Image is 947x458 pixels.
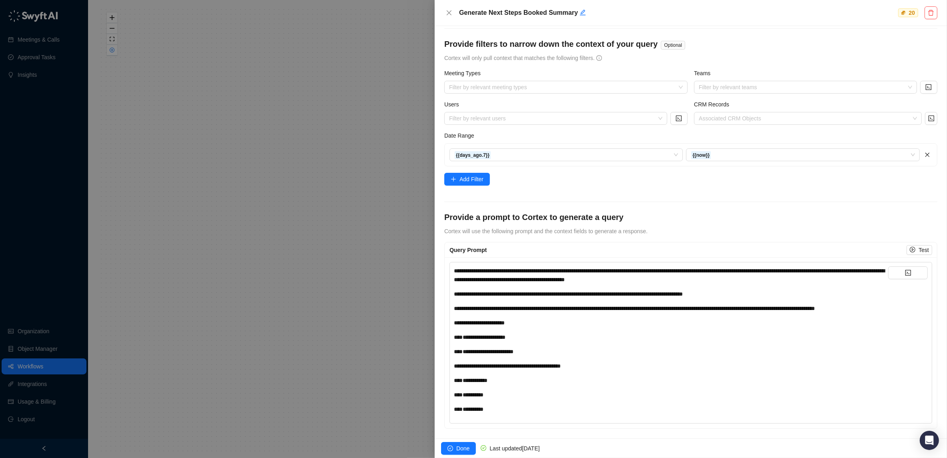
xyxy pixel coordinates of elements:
button: Test [907,245,932,255]
span: Query Prompt [449,247,487,253]
span: Optional [661,41,685,50]
strong: {{days_ago.7}} [456,152,490,158]
span: check-circle [481,445,486,451]
button: Done [441,442,476,455]
strong: {{now}} [692,152,710,158]
span: delete [928,10,934,16]
h4: Provide filters to narrow down the context of your query [444,38,658,50]
span: check-circle [447,446,453,451]
span: Add Filter [459,175,484,184]
span: Done [456,444,469,453]
span: plus [451,176,456,182]
label: Teams [694,69,716,78]
span: code [925,84,932,90]
label: Date Range [444,131,480,140]
div: Open Intercom Messenger [920,431,939,450]
span: code [928,115,935,122]
h5: Generate Next Steps Booked Summary [459,8,896,18]
span: Last updated [DATE] [490,445,540,452]
label: CRM Records [694,100,735,109]
span: play-circle [910,247,915,252]
span: info-circle [596,55,602,61]
span: Test [919,246,929,254]
span: edit [580,9,586,16]
h4: Provide a prompt to Cortex to generate a query [444,212,937,223]
span: Cortex will only pull context that matches the following filters. [444,55,596,61]
div: 20 [907,9,917,17]
span: close [446,10,452,16]
span: close [925,152,930,158]
label: Meeting Types [444,69,486,78]
button: Close [444,8,454,18]
span: Cortex will use the following prompt and the context fields to generate a response. [444,228,648,234]
button: Edit [580,8,586,18]
span: code [905,270,911,276]
span: code [676,115,682,122]
button: Add Filter [444,173,490,186]
label: Users [444,100,464,109]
